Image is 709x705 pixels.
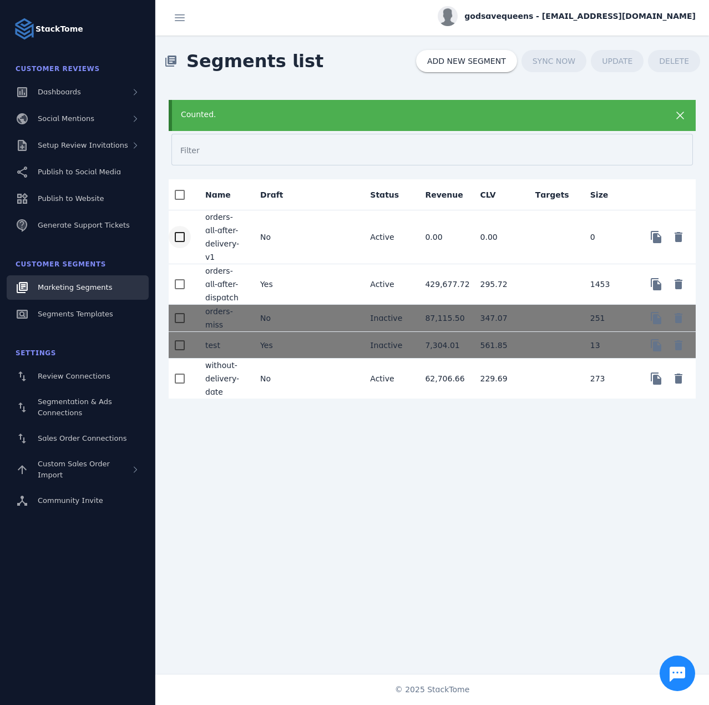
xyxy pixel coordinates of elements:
button: Copy [645,226,667,248]
div: Status [370,189,409,200]
span: Community Invite [38,496,103,505]
button: Copy [645,273,667,295]
span: © 2025 StackTome [395,684,470,696]
mat-cell: 229.69 [472,359,526,399]
mat-cell: orders-miss [196,305,251,332]
strong: StackTome [36,23,83,35]
mat-cell: Yes [251,264,306,305]
mat-cell: 273 [581,359,636,399]
div: CLV [480,189,496,200]
mat-cell: without-delivery-date [196,359,251,399]
mat-cell: No [251,359,306,399]
mat-cell: 62,706.66 [416,359,471,399]
button: Copy [645,334,667,356]
mat-cell: 87,115.50 [416,305,471,332]
button: Delete [667,226,690,248]
mat-cell: 13 [581,332,636,359]
mat-cell: orders-all-after-delivery-v1 [196,210,251,264]
div: Revenue [425,189,463,200]
span: Segments list [178,39,332,83]
span: Customer Segments [16,260,106,268]
button: godsavequeens - [EMAIL_ADDRESS][DOMAIN_NAME] [438,6,696,26]
mat-cell: test [196,332,251,359]
button: ADD NEW SEGMENT [416,50,517,72]
a: Segmentation & Ads Connections [7,391,149,424]
span: Segmentation & Ads Connections [38,397,112,417]
mat-cell: Inactive [361,332,416,359]
div: Draft [260,189,293,200]
a: Publish to Social Media [7,160,149,184]
div: Size [590,189,609,200]
mat-cell: Active [361,210,416,264]
mat-cell: 0.00 [472,210,526,264]
mat-cell: 7,304.01 [416,332,471,359]
span: Custom Sales Order Import [38,460,110,479]
span: Publish to Website [38,194,104,203]
button: Delete [667,307,690,329]
div: Draft [260,189,283,200]
mat-header-cell: Targets [526,179,581,210]
span: Marketing Segments [38,283,112,291]
span: Generate Support Tickets [38,221,130,229]
img: Logo image [13,18,36,40]
span: Social Mentions [38,114,94,123]
mat-icon: library_books [164,54,178,68]
div: Counted. [181,109,636,120]
div: Name [205,189,231,200]
mat-cell: Active [361,264,416,305]
mat-cell: No [251,210,306,264]
span: ADD NEW SEGMENT [427,57,506,65]
a: Marketing Segments [7,275,149,300]
a: Generate Support Tickets [7,213,149,238]
span: Settings [16,349,56,357]
a: Review Connections [7,364,149,389]
mat-cell: orders-all-after-dispatch [196,264,251,305]
mat-cell: Yes [251,332,306,359]
span: Review Connections [38,372,110,380]
div: Size [590,189,619,200]
a: Sales Order Connections [7,426,149,451]
button: Delete [667,334,690,356]
mat-cell: 1453 [581,264,636,305]
mat-cell: No [251,305,306,332]
img: profile.jpg [438,6,458,26]
span: Dashboards [38,88,81,96]
div: Name [205,189,241,200]
mat-cell: Inactive [361,305,416,332]
div: Status [370,189,399,200]
mat-cell: 561.85 [472,332,526,359]
button: Copy [645,367,667,390]
span: godsavequeens - [EMAIL_ADDRESS][DOMAIN_NAME] [464,11,696,22]
span: Sales Order Connections [38,434,126,442]
span: Customer Reviews [16,65,100,73]
span: Segments Templates [38,310,113,318]
button: Copy [645,307,667,329]
mat-cell: 347.07 [472,305,526,332]
button: Delete [667,367,690,390]
div: Revenue [425,189,473,200]
a: Publish to Website [7,187,149,211]
button: Delete [667,273,690,295]
a: Community Invite [7,489,149,513]
mat-label: Filter [180,146,200,155]
a: Segments Templates [7,302,149,326]
mat-cell: 429,677.72 [416,264,471,305]
mat-cell: 295.72 [472,264,526,305]
mat-cell: 0 [581,210,636,264]
mat-cell: 0.00 [416,210,471,264]
div: CLV [480,189,506,200]
mat-cell: Active [361,359,416,399]
mat-cell: 251 [581,305,636,332]
span: Setup Review Invitations [38,141,128,149]
span: Publish to Social Media [38,168,121,176]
